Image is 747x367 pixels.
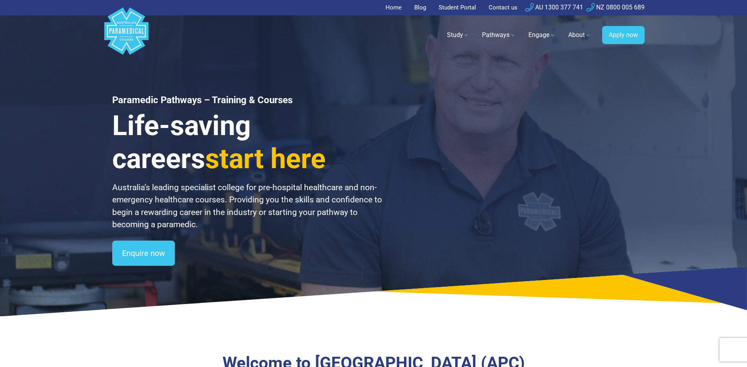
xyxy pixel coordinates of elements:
[442,24,474,46] a: Study
[563,24,596,46] a: About
[524,24,560,46] a: Engage
[525,4,583,11] a: AU 1300 377 741
[112,95,383,106] h1: Paramedic Pathways – Training & Courses
[112,109,383,175] h3: Life-saving careers
[477,24,521,46] a: Pathways
[103,15,150,55] a: Australian Paramedical College
[602,26,645,44] a: Apply now
[112,241,175,266] a: Enquire now
[205,143,326,175] span: start here
[586,4,645,11] a: NZ 0800 005 689
[112,182,383,231] p: Australia’s leading specialist college for pre-hospital healthcare and non-emergency healthcare c...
